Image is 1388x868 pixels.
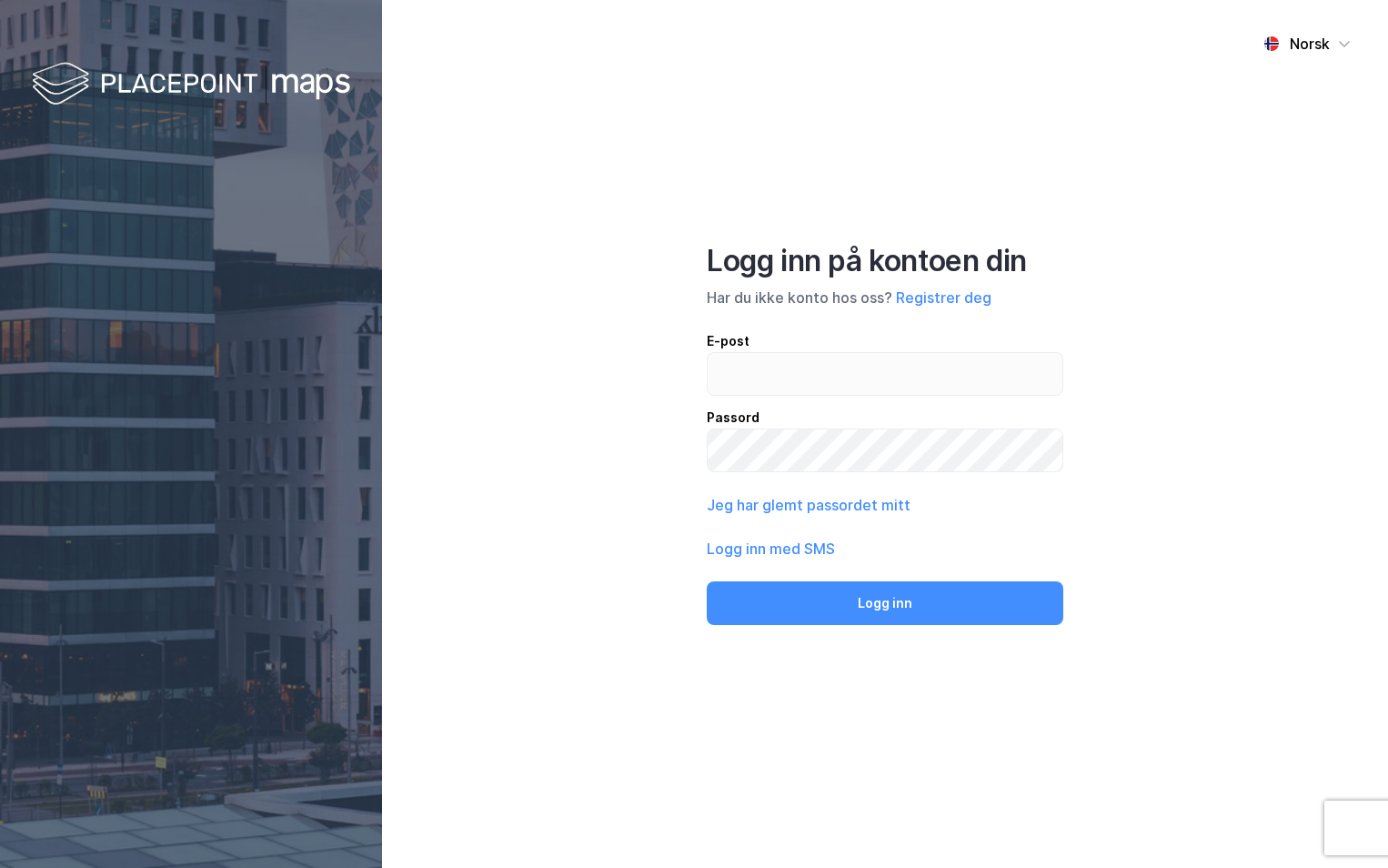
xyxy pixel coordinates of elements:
[1297,781,1388,868] iframe: Chat Widget
[707,538,835,560] button: Logg inn med SMS
[707,407,1063,429] div: Passord
[1290,33,1330,55] div: Norsk
[707,494,910,516] button: Jeg har glemt passordet mitt
[707,243,1063,279] div: Logg inn på kontoen din
[707,330,1063,352] div: E-post
[32,58,350,112] img: logo-white.f07954bde2210d2a523dddb988cd2aa7.svg
[707,287,1063,308] div: Har du ikke konto hos oss?
[707,581,1063,625] button: Logg inn
[896,287,991,308] button: Registrer deg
